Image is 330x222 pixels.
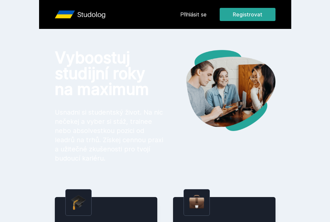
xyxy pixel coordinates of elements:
img: briefcase.png [189,193,204,210]
a: Přihlásit se [180,11,207,18]
img: graduation-cap.png [71,195,86,210]
p: Usnadni si studentský život. Na nic nečekej a vyber si stáž, trainee nebo absolvestkou pozici od ... [55,108,165,163]
button: Registrovat [220,8,275,21]
h1: Vyboostuj studijní roky na maximum [55,50,165,97]
img: hero.png [165,50,275,131]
